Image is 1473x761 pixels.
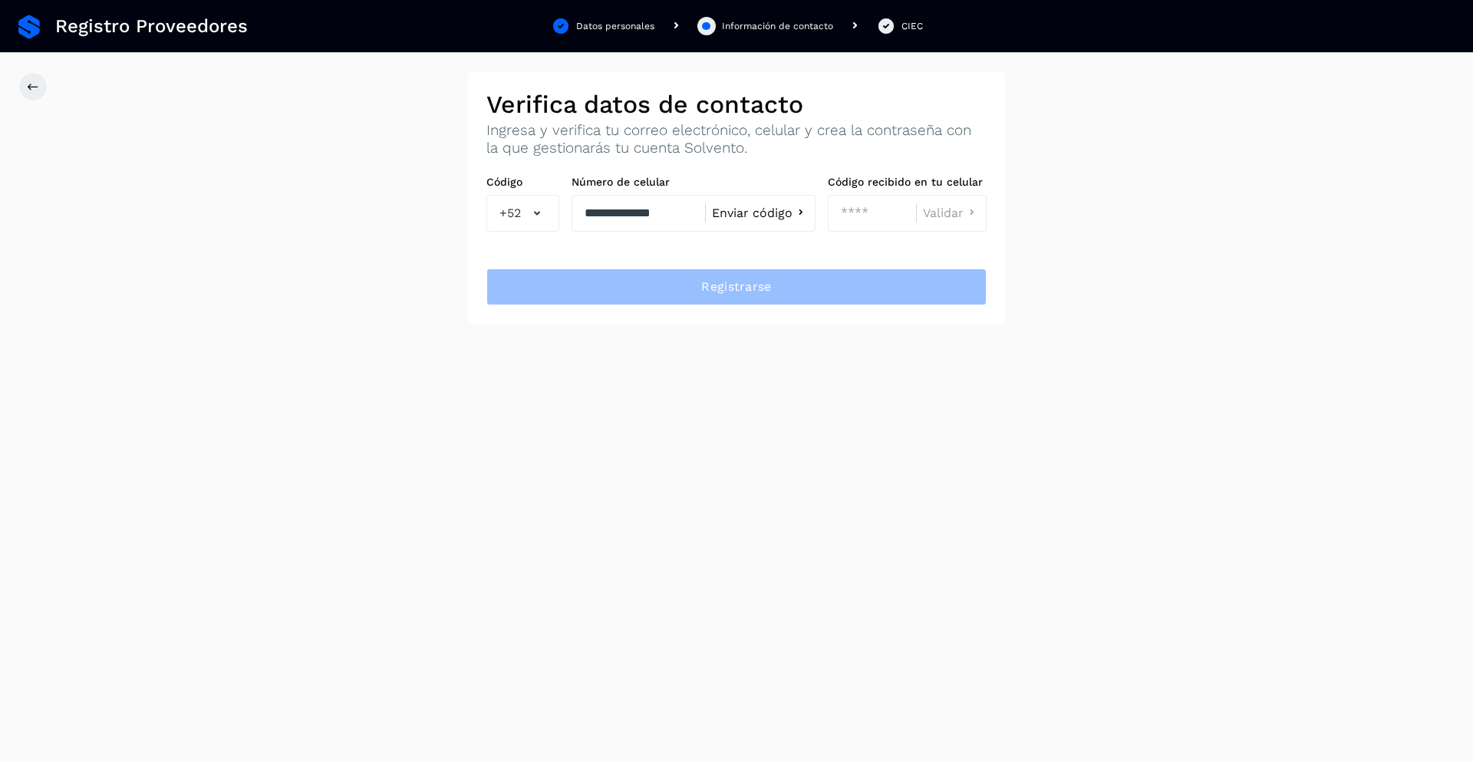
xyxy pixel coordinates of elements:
[828,176,987,189] label: Código recibido en tu celular
[712,205,809,221] button: Enviar código
[576,19,654,33] div: Datos personales
[55,15,248,38] span: Registro Proveedores
[486,90,987,119] h2: Verifica datos de contacto
[499,204,521,222] span: +52
[901,19,923,33] div: CIEC
[712,207,793,219] span: Enviar código
[923,207,964,219] span: Validar
[486,122,987,157] p: Ingresa y verifica tu correo electrónico, celular y crea la contraseña con la que gestionarás tu ...
[701,278,771,295] span: Registrarse
[486,176,559,189] label: Código
[572,176,816,189] label: Número de celular
[722,19,833,33] div: Información de contacto
[923,205,980,221] button: Validar
[486,268,987,305] button: Registrarse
